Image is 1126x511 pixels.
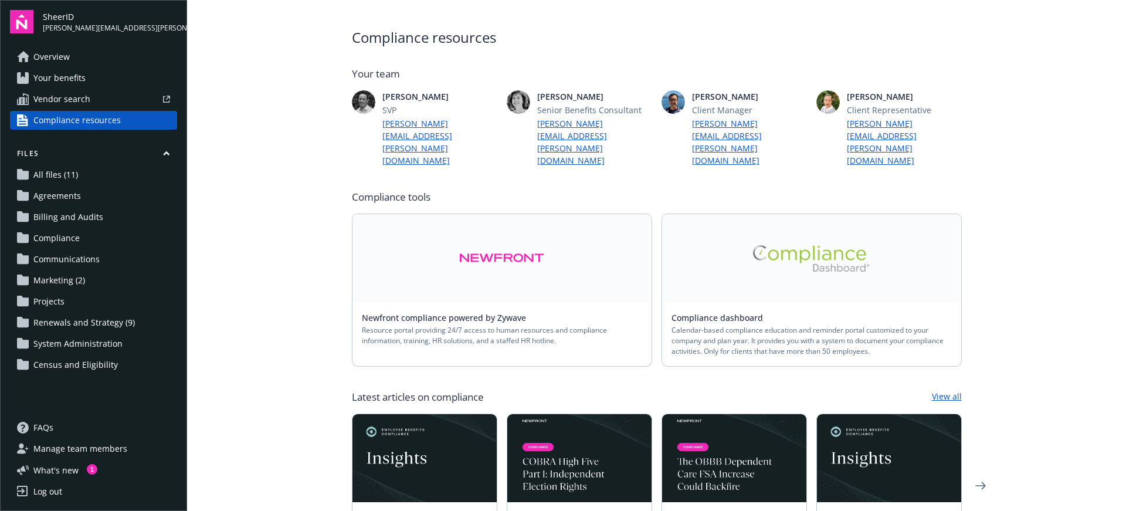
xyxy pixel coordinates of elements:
img: photo [507,90,530,114]
a: Alt [352,214,652,302]
img: Card Image - EB Compliance Insights.png [817,414,961,502]
span: Compliance resources [33,111,121,130]
span: Projects [33,292,65,311]
a: Compliance resources [10,111,177,130]
span: Latest articles on compliance [352,390,484,404]
span: Agreements [33,187,81,205]
span: Renewals and Strategy (9) [33,313,135,332]
span: Vendor search [33,90,90,109]
button: What's new1 [10,464,97,476]
span: Marketing (2) [33,271,85,290]
span: Billing and Audits [33,208,103,226]
a: View all [932,390,962,404]
a: [PERSON_NAME][EMAIL_ADDRESS][PERSON_NAME][DOMAIN_NAME] [847,117,962,167]
span: SheerID [43,11,177,23]
span: Your team [352,67,962,81]
a: Newfront compliance powered by Zywave [362,312,535,323]
span: Senior Benefits Consultant [537,104,652,116]
img: Card Image - EB Compliance Insights.png [352,414,497,502]
span: SVP [382,104,497,116]
a: Compliance [10,229,177,248]
span: Compliance [33,229,80,248]
button: SheerID[PERSON_NAME][EMAIL_ADDRESS][PERSON_NAME][DOMAIN_NAME] [43,10,177,33]
a: Manage team members [10,439,177,458]
span: [PERSON_NAME] [847,90,962,103]
span: Client Representative [847,104,962,116]
a: All files (11) [10,165,177,184]
a: Census and Eligibility [10,356,177,374]
span: Compliance tools [352,190,962,204]
span: Your benefits [33,69,86,87]
a: Overview [10,48,177,66]
a: Projects [10,292,177,311]
a: FAQs [10,418,177,437]
span: [PERSON_NAME] [537,90,652,103]
span: [PERSON_NAME][EMAIL_ADDRESS][PERSON_NAME][DOMAIN_NAME] [43,23,177,33]
span: Communications [33,250,100,269]
a: System Administration [10,334,177,353]
a: Renewals and Strategy (9) [10,313,177,332]
img: photo [816,90,840,114]
a: Marketing (2) [10,271,177,290]
img: Alt [459,245,544,272]
img: BLOG-Card Image - Compliance - COBRA High Five Pt 1 07-18-25.jpg [507,414,652,502]
a: Agreements [10,187,177,205]
img: navigator-logo.svg [10,10,33,33]
a: Alt [662,214,961,302]
span: FAQs [33,418,53,437]
a: [PERSON_NAME][EMAIL_ADDRESS][PERSON_NAME][DOMAIN_NAME] [537,117,652,167]
a: Vendor search [10,90,177,109]
a: Compliance dashboard [671,312,772,323]
span: System Administration [33,334,123,353]
div: Log out [33,482,62,501]
a: Next [971,476,990,495]
img: photo [662,90,685,114]
span: Compliance resources [352,27,962,48]
img: photo [352,90,375,114]
span: Census and Eligibility [33,356,118,374]
span: [PERSON_NAME] [382,90,497,103]
a: Your benefits [10,69,177,87]
span: Manage team members [33,439,127,458]
span: Overview [33,48,70,66]
a: [PERSON_NAME][EMAIL_ADDRESS][PERSON_NAME][DOMAIN_NAME] [692,117,807,167]
span: Client Manager [692,104,807,116]
span: Resource portal providing 24/7 access to human resources and compliance information, training, HR... [362,325,642,346]
a: Billing and Audits [10,208,177,226]
a: [PERSON_NAME][EMAIL_ADDRESS][PERSON_NAME][DOMAIN_NAME] [382,117,497,167]
span: [PERSON_NAME] [692,90,807,103]
button: Files [10,148,177,163]
img: Alt [753,245,870,272]
a: Communications [10,250,177,269]
div: 1 [87,464,97,475]
span: All files (11) [33,165,78,184]
img: BLOG-Card Image - Compliance - OBBB Dep Care FSA - 08-01-25.jpg [662,414,806,502]
span: What ' s new [33,464,79,476]
span: Calendar-based compliance education and reminder portal customized to your company and plan year.... [671,325,952,357]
